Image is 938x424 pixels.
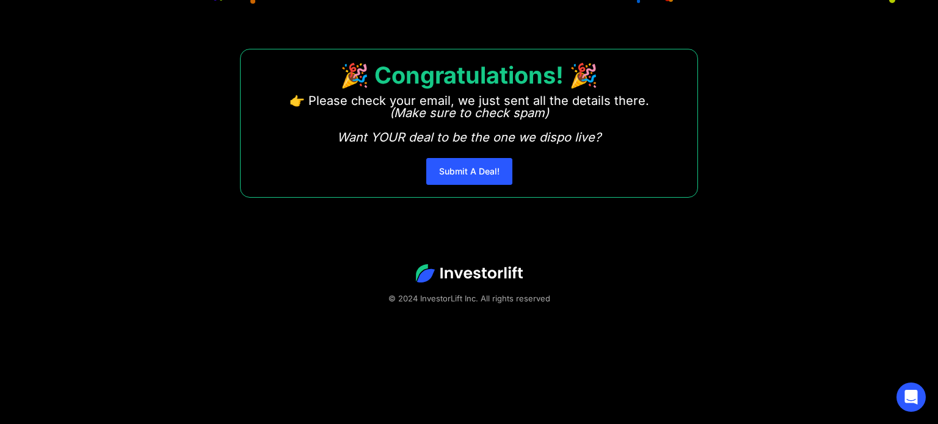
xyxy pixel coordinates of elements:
em: (Make sure to check spam) Want YOUR deal to be the one we dispo live? [337,106,601,145]
strong: 🎉 Congratulations! 🎉 [340,61,598,89]
p: 👉 Please check your email, we just sent all the details there. ‍ [289,95,649,143]
a: Submit A Deal! [426,158,512,185]
div: © 2024 InvestorLift Inc. All rights reserved [43,292,895,304]
div: Open Intercom Messenger [896,383,926,412]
